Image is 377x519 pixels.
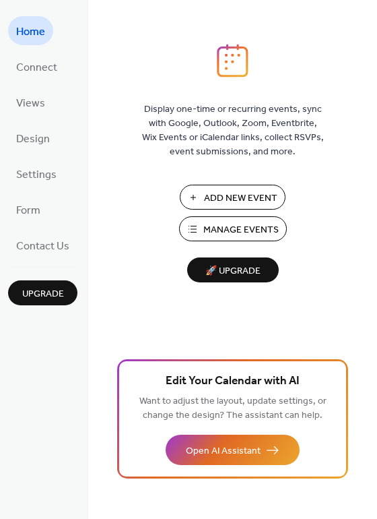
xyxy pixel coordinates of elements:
[8,16,53,45] a: Home
[179,216,287,241] button: Manage Events
[195,262,271,280] span: 🚀 Upgrade
[8,52,65,81] a: Connect
[204,191,277,206] span: Add New Event
[16,22,45,42] span: Home
[8,195,48,224] a: Form
[16,164,57,185] span: Settings
[16,236,69,257] span: Contact Us
[139,392,327,425] span: Want to adjust the layout, update settings, or change the design? The assistant can help.
[8,88,53,117] a: Views
[16,200,40,221] span: Form
[16,57,57,78] span: Connect
[22,287,64,301] span: Upgrade
[8,280,77,305] button: Upgrade
[166,372,300,391] span: Edit Your Calendar with AI
[8,159,65,188] a: Settings
[187,257,279,282] button: 🚀 Upgrade
[186,444,261,458] span: Open AI Assistant
[8,231,77,259] a: Contact Us
[142,102,324,159] span: Display one-time or recurring events, sync with Google, Outlook, Zoom, Eventbrite, Wix Events or ...
[8,123,58,152] a: Design
[203,223,279,237] span: Manage Events
[16,93,45,114] span: Views
[166,435,300,465] button: Open AI Assistant
[217,44,248,78] img: logo_icon.svg
[180,185,285,210] button: Add New Event
[16,129,50,150] span: Design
